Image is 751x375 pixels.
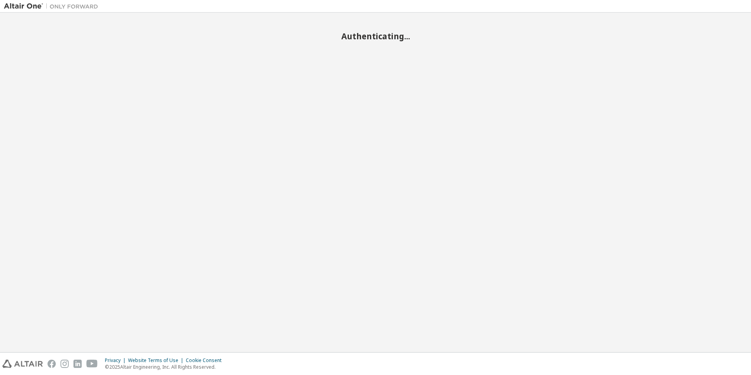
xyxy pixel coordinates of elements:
[4,2,102,10] img: Altair One
[105,364,226,370] p: © 2025 Altair Engineering, Inc. All Rights Reserved.
[86,360,98,368] img: youtube.svg
[128,357,186,364] div: Website Terms of Use
[48,360,56,368] img: facebook.svg
[60,360,69,368] img: instagram.svg
[73,360,82,368] img: linkedin.svg
[105,357,128,364] div: Privacy
[4,31,747,41] h2: Authenticating...
[186,357,226,364] div: Cookie Consent
[2,360,43,368] img: altair_logo.svg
